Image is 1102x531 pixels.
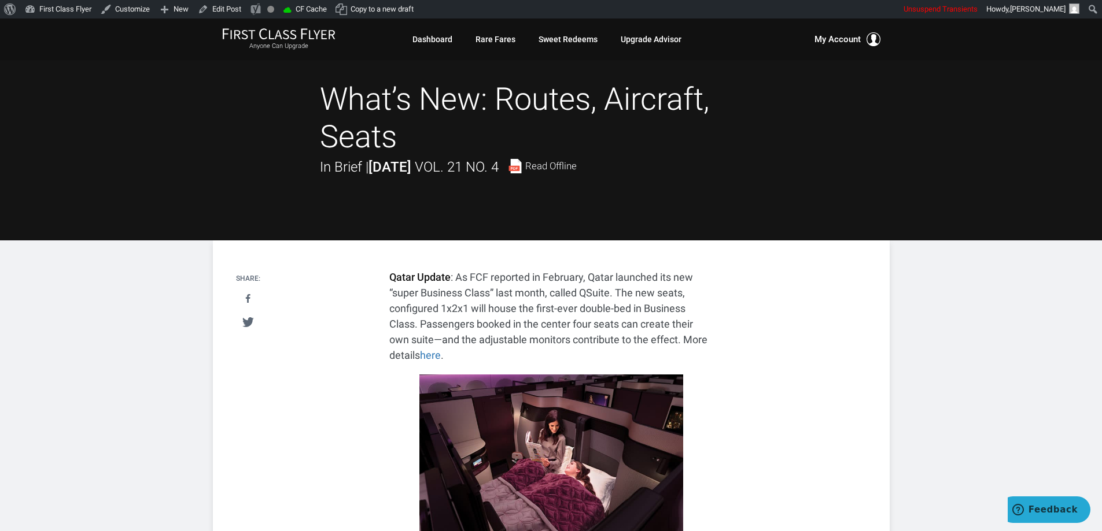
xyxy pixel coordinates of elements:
[814,32,880,46] button: My Account
[1008,496,1090,525] iframe: Opens a widget where you can find more information
[236,288,260,310] a: Share
[412,29,452,50] a: Dashboard
[389,269,713,363] p: : As FCF reported in February, Qatar launched its new “super Business Class” last month, called Q...
[814,32,861,46] span: My Account
[539,29,598,50] a: Sweet Redeems
[368,159,411,175] strong: [DATE]
[420,349,441,361] a: here
[415,159,499,175] span: Vol. 21 No. 4
[508,159,577,173] a: Read Offline
[236,311,260,333] a: Tweet
[1010,5,1066,13] span: [PERSON_NAME]
[508,159,522,173] img: pdf-file.svg
[389,271,451,283] strong: Qatar Update
[621,29,681,50] a: Upgrade Advisor
[904,5,978,13] span: Unsuspend Transients
[222,28,336,40] img: First Class Flyer
[320,81,783,156] h1: What’s New: Routes, Aircraft, Seats
[222,42,336,50] small: Anyone Can Upgrade
[236,275,260,283] h4: Share:
[320,156,577,178] div: In Brief |
[525,161,577,171] span: Read Offline
[476,29,515,50] a: Rare Fares
[222,28,336,51] a: First Class FlyerAnyone Can Upgrade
